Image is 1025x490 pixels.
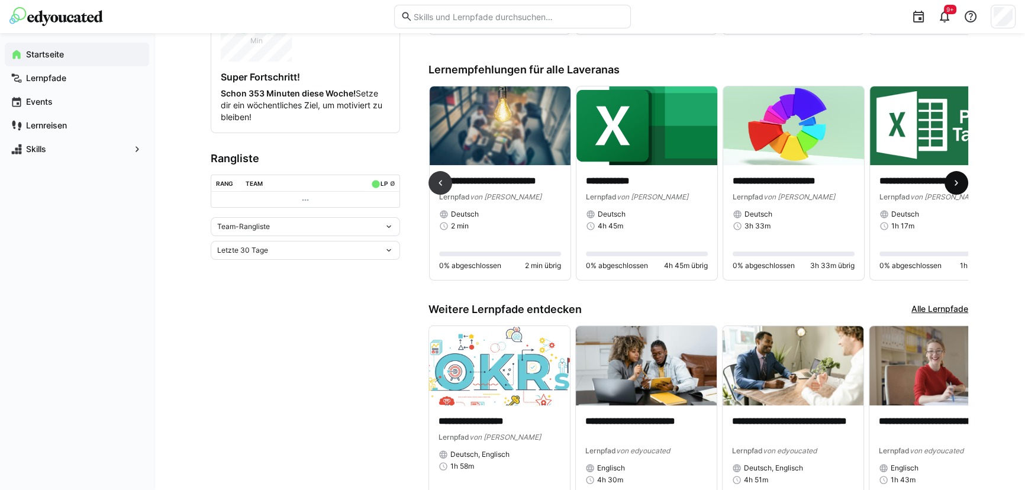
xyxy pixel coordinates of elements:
span: von [PERSON_NAME] [469,433,541,441]
span: 0% abgeschlossen [439,261,501,270]
span: von edyoucated [910,446,963,455]
span: Englisch [597,463,625,473]
span: 0% abgeschlossen [879,261,942,270]
img: image [723,326,863,405]
span: Lernpfad [879,446,910,455]
span: von [PERSON_NAME] [910,192,982,201]
a: ø [389,178,395,188]
span: 4h 45m [598,221,623,231]
a: Alle Lernpfade [911,303,968,316]
span: Deutsch [598,209,626,219]
span: Deutsch [744,209,772,219]
span: Lernpfad [439,192,470,201]
span: von [PERSON_NAME] [470,192,541,201]
span: Deutsch [451,209,479,219]
span: Team-Rangliste [217,222,270,231]
p: Setze dir ein wöchentliches Ziel, um motiviert zu bleiben! [221,88,390,123]
h3: Rangliste [211,152,400,165]
img: image [723,86,864,166]
div: Rang [216,180,233,187]
img: image [869,326,1010,405]
span: 1h 17m [891,221,914,231]
img: image [870,86,1011,166]
span: Lernpfad [439,433,469,441]
img: image [430,86,570,166]
span: 4h 45m übrig [664,261,708,270]
input: Skills und Lernpfade durchsuchen… [412,11,624,22]
span: 1h 17m übrig [960,261,1001,270]
img: image [429,326,570,405]
span: 1h 43m [891,475,916,485]
span: von edyoucated [763,446,817,455]
strong: Schon 353 Minuten diese Woche! [221,88,356,98]
h3: Weitere Lernpfade entdecken [428,303,582,316]
span: 9+ [946,6,954,13]
h4: Super Fortschritt! [221,71,390,83]
span: 2 min [451,221,469,231]
span: 3h 33m [744,221,771,231]
span: 0% abgeschlossen [586,261,648,270]
span: Lernpfad [586,192,617,201]
span: Deutsch, Englisch [744,463,803,473]
span: Englisch [891,463,918,473]
span: 1h 58m [450,462,474,471]
span: Lernpfad [733,192,763,201]
span: 0% abgeschlossen [733,261,795,270]
img: image [576,326,717,405]
span: von [PERSON_NAME] [617,192,688,201]
span: 4h 51m [744,475,768,485]
img: image [576,86,717,166]
span: von edyoucated [616,446,670,455]
span: 3h 33m übrig [810,261,855,270]
span: Lernpfad [879,192,910,201]
span: von [PERSON_NAME] [763,192,835,201]
h3: Lernempfehlungen für alle Laveranas [428,63,968,76]
span: Lernpfad [732,446,763,455]
div: Team [246,180,263,187]
span: 2 min übrig [525,261,561,270]
span: Deutsch, Englisch [450,450,510,459]
span: Letzte 30 Tage [217,246,268,255]
div: LP [381,180,388,187]
span: Deutsch [891,209,919,219]
span: 4h 30m [597,475,623,485]
span: Lernpfad [585,446,616,455]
